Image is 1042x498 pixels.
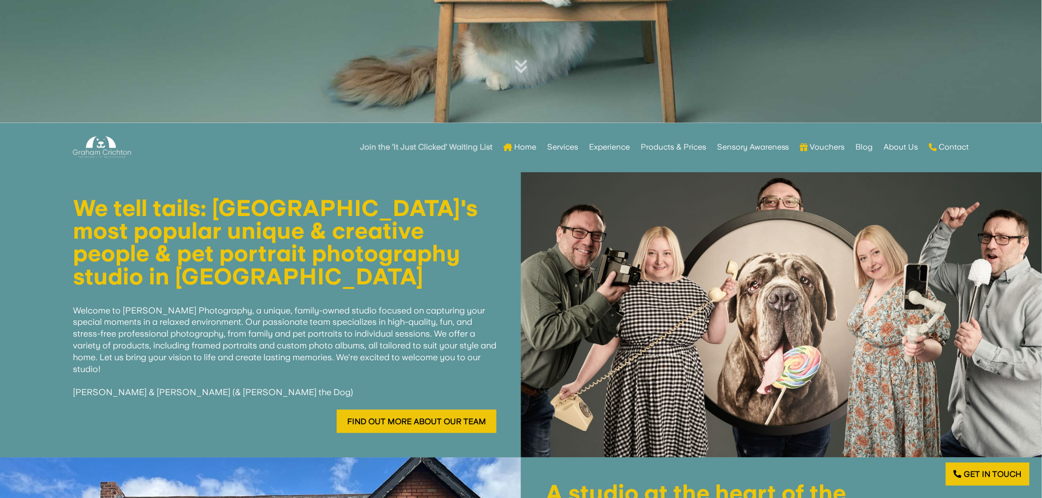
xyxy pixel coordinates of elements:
[73,134,131,161] img: Graham Crichton Photography Logo - Graham Crichton - Belfast Family & Pet Photography Studio
[337,410,496,433] a: Find out more about our team
[73,197,496,293] h1: We tell tails: [GEOGRAPHIC_DATA]'s most popular unique & creative people & pet portrait photograp...
[946,463,1030,486] a: Get in touch
[547,128,578,166] a: Services
[360,128,492,166] a: Join the ‘It Just Clicked’ Waiting List
[800,128,845,166] a: Vouchers
[360,144,492,151] strong: Join the ‘It Just Clicked’ Waiting List
[589,128,630,166] a: Experience
[856,128,873,166] a: Blog
[884,128,918,166] a: About Us
[503,128,536,166] a: Home
[641,128,706,166] a: Products & Prices
[717,128,789,166] a: Sensory Awareness
[929,128,969,166] a: Contact
[73,305,496,398] span: Welcome to [PERSON_NAME] Photography, a unique, family-owned studio focused on capturing your spe...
